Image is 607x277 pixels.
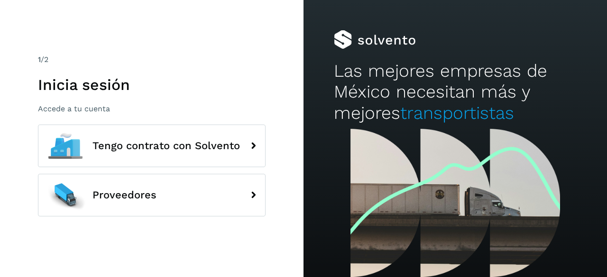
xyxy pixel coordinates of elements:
button: Proveedores [38,174,266,216]
button: Tengo contrato con Solvento [38,125,266,167]
span: Tengo contrato con Solvento [92,140,240,152]
span: Proveedores [92,189,156,201]
h2: Las mejores empresas de México necesitan más y mejores [334,61,577,124]
p: Accede a tu cuenta [38,104,266,113]
div: /2 [38,54,266,65]
span: 1 [38,55,41,64]
h1: Inicia sesión [38,76,266,94]
span: transportistas [400,103,514,123]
